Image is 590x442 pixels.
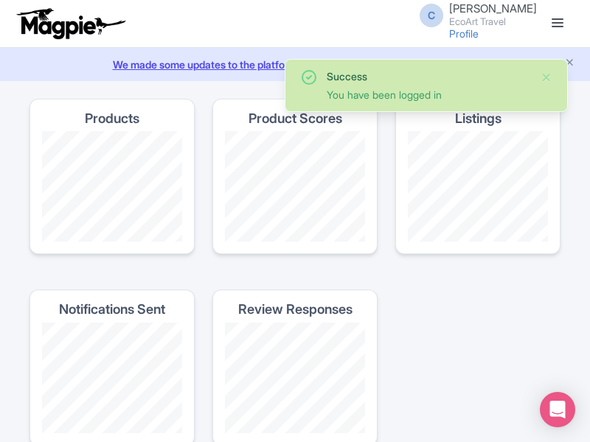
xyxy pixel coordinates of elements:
button: Close announcement [564,55,575,72]
a: We made some updates to the platform. Read more about the new layout [9,57,581,72]
small: EcoArt Travel [449,17,537,27]
button: Close [541,69,552,86]
div: Success [327,69,529,84]
h4: Listings [455,111,502,126]
a: C [PERSON_NAME] EcoArt Travel [411,3,537,27]
h4: Products [85,111,139,126]
h4: Product Scores [249,111,342,126]
img: logo-ab69f6fb50320c5b225c76a69d11143b.png [13,7,128,40]
span: C [420,4,443,27]
h4: Review Responses [238,302,353,317]
div: You have been logged in [327,87,529,102]
span: [PERSON_NAME] [449,1,537,15]
div: Open Intercom Messenger [540,392,575,427]
a: Profile [449,27,479,40]
h4: Notifications Sent [59,302,165,317]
